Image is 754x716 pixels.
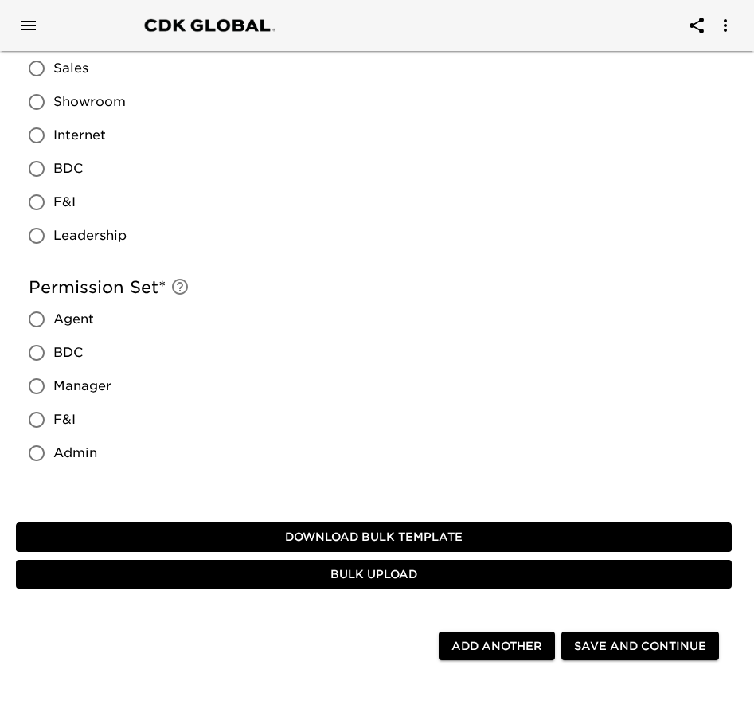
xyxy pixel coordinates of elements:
[16,560,732,589] button: Bulk Upload
[53,159,83,178] span: BDC
[22,527,725,547] span: Download Bulk Template
[706,6,744,45] button: account of current user
[53,410,76,429] span: F&I
[53,59,88,78] span: Sales
[53,343,83,362] span: BDC
[53,92,126,112] span: Showroom
[22,565,725,585] span: Bulk Upload
[53,126,106,145] span: Internet
[29,276,719,299] h5: Permission Set
[53,193,76,212] span: F&I
[53,226,127,245] span: Leadership
[574,636,706,656] span: Save and Continue
[53,377,111,396] span: Manager
[10,6,48,45] button: Open drawer
[53,310,94,329] span: Agent
[16,522,732,552] button: Download Bulk Template
[439,632,555,661] button: Add Another
[451,636,542,656] span: Add Another
[561,632,719,661] button: Save and Continue
[53,444,97,463] span: Admin
[678,6,716,45] button: account of current user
